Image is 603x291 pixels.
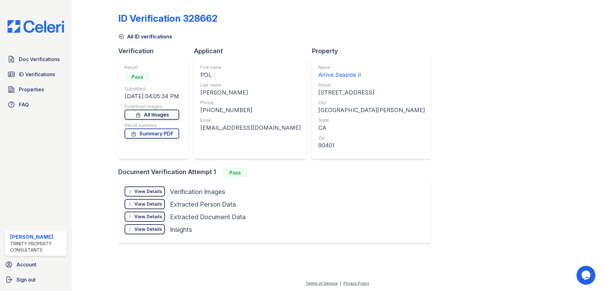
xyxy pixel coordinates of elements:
div: Extracted Document Data [170,213,246,221]
a: Summary PDF [125,128,179,139]
div: Download Images [125,103,179,110]
div: Extracted Person Data [170,200,236,209]
div: | [340,281,341,286]
a: Sign out [3,273,69,286]
span: FAQ [19,101,29,108]
iframe: chat widget [577,266,597,285]
span: ID Verifications [19,71,55,78]
div: Applicant [194,47,312,55]
div: Result summary [125,122,179,128]
span: Properties [19,86,44,93]
div: Insights [170,225,192,234]
div: Last name [200,82,301,88]
div: First name [200,64,301,71]
div: Property [312,47,436,55]
div: Document Verification Attempt 1 [118,168,436,178]
a: Terms of Service [306,281,338,286]
div: [PERSON_NAME] [200,88,301,97]
span: Account [16,261,36,268]
div: POL [200,71,301,79]
div: Email [200,117,301,123]
div: View Details [134,226,162,232]
img: CE_Logo_Blue-a8612792a0a2168367f1c8372b55b34899dd931a85d93a1a3d3e32e68fde9ad4.png [3,20,69,33]
div: Name [318,64,425,71]
div: [DATE] 04:05:34 PM [125,92,179,101]
div: [STREET_ADDRESS] [318,88,425,97]
a: All ID verifications [118,33,172,40]
div: Verification [118,47,194,55]
a: Account [3,258,69,271]
div: [GEOGRAPHIC_DATA][PERSON_NAME] [318,106,425,115]
a: Properties [5,83,67,96]
a: FAQ [5,98,67,111]
a: ID Verifications [5,68,67,81]
div: Pass [125,72,150,82]
a: All Images [125,110,179,120]
div: Pass [222,168,248,178]
div: View Details [134,201,162,207]
span: Doc Verifications [19,55,60,63]
div: State [318,117,425,123]
div: Arrive Seaside II [318,71,425,79]
div: Result [125,64,179,71]
div: Zip [318,135,425,141]
div: City [318,100,425,106]
div: ID Verification 328662 [118,13,218,24]
a: Privacy Policy [343,281,369,286]
div: [PERSON_NAME] [10,233,64,241]
div: [PHONE_NUMBER] [200,106,301,115]
a: Name Arrive Seaside II [318,64,425,79]
span: Sign out [16,276,36,283]
div: Street [318,82,425,88]
div: 90401 [318,141,425,150]
div: CA [318,123,425,132]
div: Phone [200,100,301,106]
div: [EMAIL_ADDRESS][DOMAIN_NAME] [200,123,301,132]
div: View Details [134,188,162,195]
div: Submitted [125,86,179,92]
div: Verification Images [170,187,225,196]
div: View Details [134,214,162,220]
a: Doc Verifications [5,53,67,66]
div: Trinity Property Consultants [10,241,64,253]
